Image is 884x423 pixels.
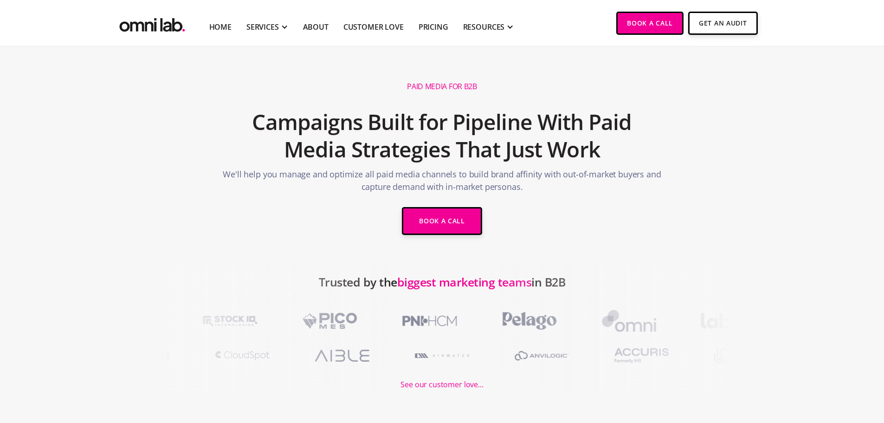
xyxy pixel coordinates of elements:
[246,21,279,33] div: SERVICES
[400,369,483,391] a: See our customer love...
[209,21,232,33] a: Home
[117,12,187,34] a: home
[319,270,566,307] h2: Trusted by the in B2B
[397,274,532,290] span: biggest marketing teams
[400,378,483,391] div: See our customer love...
[616,12,684,35] a: Book a Call
[221,104,663,169] h2: Campaigns Built for Pipeline With Paid Media Strategies That Just Work
[487,307,568,334] img: PelagoHealth
[463,21,505,33] div: RESOURCES
[221,168,663,198] p: We'll help you manage and optimize all paid media channels to build brand affinity with out-of-ma...
[717,315,884,423] iframe: Chat Widget
[688,12,757,35] a: Get An Audit
[419,21,448,33] a: Pricing
[387,307,469,334] img: PNI
[402,207,482,235] a: Book a Call
[303,21,329,33] a: About
[117,12,187,34] img: Omni Lab: B2B SaaS Demand Generation Agency
[407,82,477,91] h1: Paid Media for B2B
[403,342,484,369] img: A1RWATER
[343,21,404,33] a: Customer Love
